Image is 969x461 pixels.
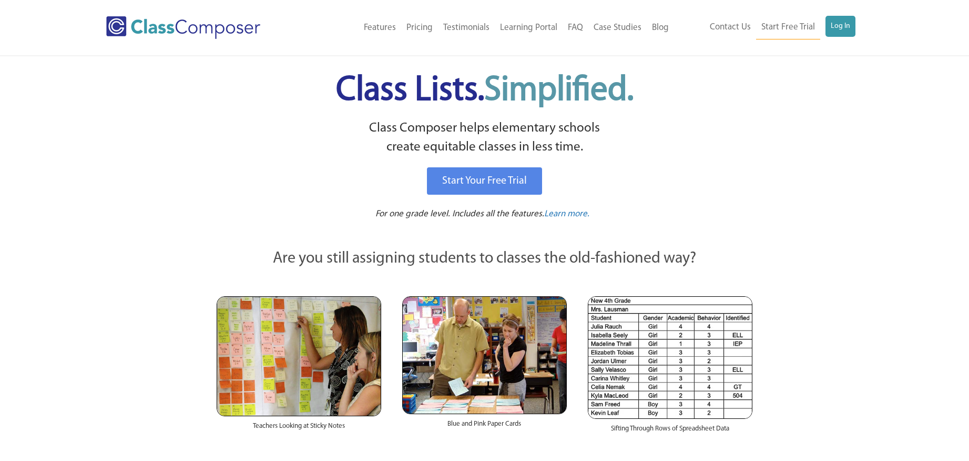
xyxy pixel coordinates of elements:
[484,74,634,108] span: Simplified.
[303,16,674,39] nav: Header Menu
[215,119,754,157] p: Class Composer helps elementary schools create equitable classes in less time.
[442,176,527,186] span: Start Your Free Trial
[217,416,381,442] div: Teachers Looking at Sticky Notes
[588,296,752,419] img: Spreadsheets
[544,208,589,221] a: Learn more.
[756,16,820,39] a: Start Free Trial
[427,167,542,195] a: Start Your Free Trial
[674,16,855,39] nav: Header Menu
[563,16,588,39] a: FAQ
[217,296,381,416] img: Teachers Looking at Sticky Notes
[402,296,567,414] img: Blue and Pink Paper Cards
[359,16,401,39] a: Features
[438,16,495,39] a: Testimonials
[588,16,647,39] a: Case Studies
[401,16,438,39] a: Pricing
[588,419,752,444] div: Sifting Through Rows of Spreadsheet Data
[217,247,753,270] p: Are you still assigning students to classes the old-fashioned way?
[375,209,544,218] span: For one grade level. Includes all the features.
[495,16,563,39] a: Learning Portal
[705,16,756,39] a: Contact Us
[106,16,260,39] img: Class Composer
[825,16,855,37] a: Log In
[336,74,634,108] span: Class Lists.
[544,209,589,218] span: Learn more.
[402,414,567,439] div: Blue and Pink Paper Cards
[647,16,674,39] a: Blog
